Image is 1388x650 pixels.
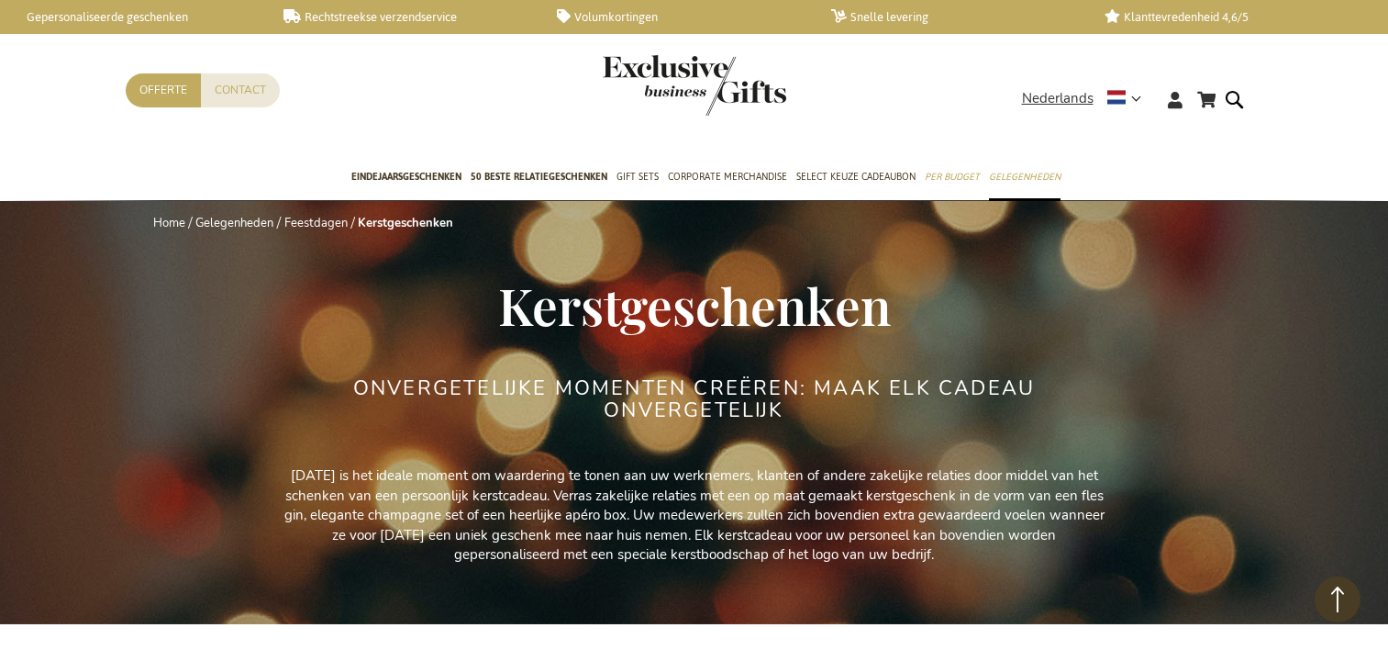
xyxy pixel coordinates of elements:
[557,9,802,25] a: Volumkortingen
[201,73,280,107] a: Contact
[350,377,1038,421] h2: ONVERGETELIJKE MOMENTEN CREËREN: MAAK ELK CADEAU ONVERGETELIJK
[153,215,185,231] a: Home
[989,167,1060,186] span: Gelegenheden
[1022,88,1153,109] div: Nederlands
[471,167,607,186] span: 50 beste relatiegeschenken
[498,271,891,339] span: Kerstgeschenken
[282,466,1107,565] p: [DATE] is het ideale moment om waardering te tonen aan uw werknemers, klanten of andere zakelijke...
[284,215,348,231] a: Feestdagen
[283,9,528,25] a: Rechtstreekse verzendservice
[603,55,694,116] a: store logo
[126,73,201,107] a: Offerte
[195,215,273,231] a: Gelegenheden
[831,9,1076,25] a: Snelle levering
[925,167,980,186] span: Per Budget
[796,167,916,186] span: Select Keuze Cadeaubon
[603,55,786,116] img: Exclusive Business gifts logo
[668,167,787,186] span: Corporate Merchandise
[616,167,659,186] span: Gift Sets
[1022,88,1094,109] span: Nederlands
[358,215,453,231] strong: Kerstgeschenken
[1105,9,1349,25] a: Klanttevredenheid 4,6/5
[9,9,254,25] a: Gepersonaliseerde geschenken
[351,167,461,186] span: Eindejaarsgeschenken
